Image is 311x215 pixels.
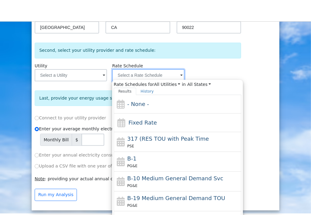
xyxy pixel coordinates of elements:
[114,88,136,95] a: Results
[182,81,241,88] span: in
[127,101,149,107] span: - None -
[127,136,209,142] span: 317 (Residential Time of Use with Peak Time Rebate Pilot) - Three Phase
[127,203,137,208] span: PG&E
[127,184,137,188] span: PG&E
[112,69,185,81] input: Select a Rate Schedule
[34,176,242,182] div: : providing your actual annual consumption will result in a more accurate recommendation.
[112,63,143,68] span: Alias: None
[35,164,39,168] input: Upload a CSV file with one year of hourly consumption
[136,88,158,95] a: History
[35,176,45,181] u: Note
[72,134,81,146] span: $
[35,163,156,169] label: Upload a CSV file with one year of hourly consumption
[35,69,107,81] input: Select a Utility
[187,81,211,88] a: All States
[35,127,39,131] input: Enter your average monthly electricity bill
[35,153,39,157] input: Enter your annual electricity consumption
[127,164,137,168] span: PG&E
[35,63,47,69] label: Utility
[127,175,223,182] span: B-10 Medium General Demand Service (Primary Voltage)
[35,115,106,121] label: Connect to your utility provider
[40,134,72,146] span: Monthly Bill
[35,152,129,158] label: Enter your annual electricity consumption
[35,90,241,106] div: Last, provide your energy usage so we can analyze your consumption profile:
[35,116,39,120] input: Connect to your utility provider
[127,155,136,162] span: B-1
[154,82,181,87] a: All Utilities
[35,126,130,132] label: Enter your average monthly electricity bill
[129,119,157,126] span: Fixed Rate
[114,81,180,88] span: Rate Schedules for
[35,43,241,58] div: Second, select your utility provider and rate schedule:
[127,144,134,148] span: PSE
[35,189,77,201] button: Run my Analysis
[127,195,225,201] span: B-19 Medium General Demand TOU (Secondary) Mandatory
